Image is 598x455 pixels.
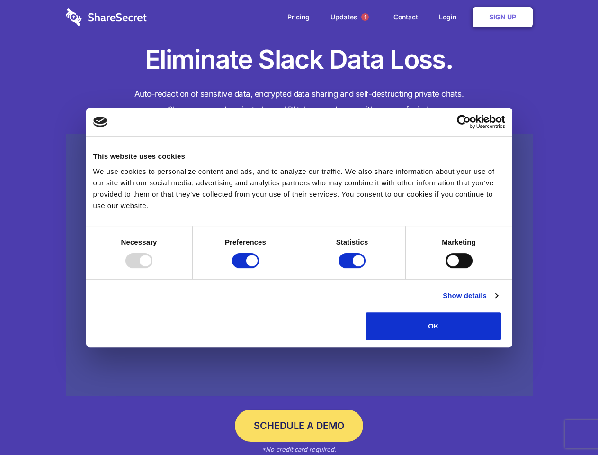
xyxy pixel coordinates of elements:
strong: Preferences [225,238,266,246]
a: Pricing [278,2,319,32]
a: Schedule a Demo [235,409,363,442]
strong: Marketing [442,238,476,246]
a: Usercentrics Cookiebot - opens in a new window [422,115,505,129]
span: 1 [361,13,369,21]
button: OK [366,312,501,340]
img: logo-wordmark-white-trans-d4663122ce5f474addd5e946df7df03e33cb6a1c49d2221995e7729f52c070b2.svg [66,8,147,26]
a: Wistia video thumbnail [66,134,533,397]
em: *No credit card required. [262,446,336,453]
h4: Auto-redaction of sensitive data, encrypted data sharing and self-destructing private chats. Shar... [66,86,533,118]
strong: Statistics [336,238,368,246]
a: Contact [384,2,428,32]
img: logo [93,117,107,127]
h1: Eliminate Slack Data Loss. [66,43,533,77]
strong: Necessary [121,238,157,246]
a: Show details [443,290,498,301]
div: This website uses cookies [93,151,505,162]
div: We use cookies to personalize content and ads, and to analyze our traffic. We also share informat... [93,166,505,211]
a: Login [429,2,471,32]
a: Sign Up [473,7,533,27]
